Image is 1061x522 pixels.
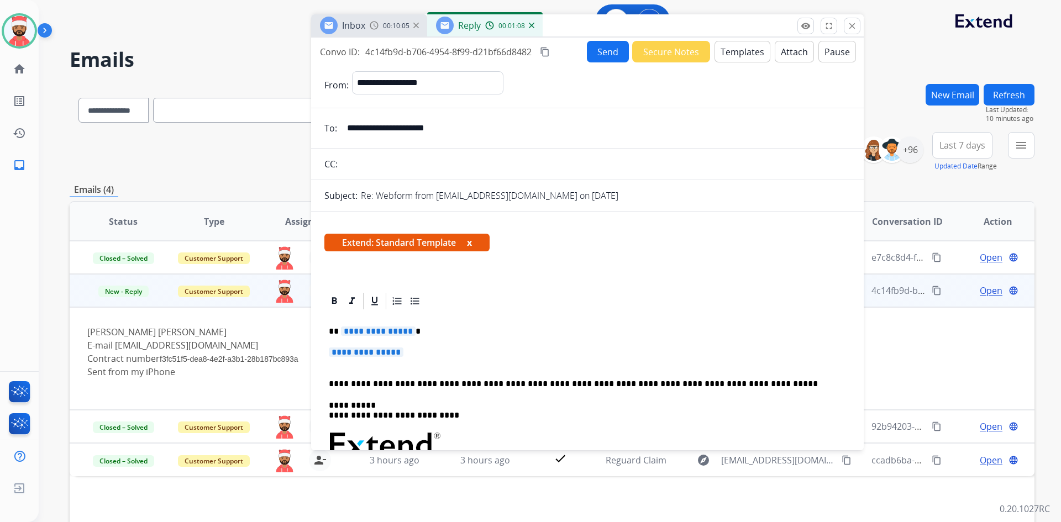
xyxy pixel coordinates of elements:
[204,215,224,228] span: Type
[160,355,298,363] span: f3fc51f5-dea8-4e2f-a3b1-28b187bc893a
[324,234,490,251] span: Extend: Standard Template
[70,183,118,197] p: Emails (4)
[389,293,406,309] div: Ordered List
[775,41,814,62] button: Attach
[370,454,419,466] span: 3 hours ago
[178,286,250,297] span: Customer Support
[407,293,423,309] div: Bullet List
[824,21,834,31] mat-icon: fullscreen
[1009,286,1018,296] mat-icon: language
[13,159,26,172] mat-icon: inbox
[632,41,710,62] button: Secure Notes
[934,161,997,171] span: Range
[871,420,1040,433] span: 92b94203-8d74-49a7-a1de-f8eb3fb03e46
[460,454,510,466] span: 3 hours ago
[1000,502,1050,515] p: 0.20.1027RC
[897,136,923,163] div: +96
[944,202,1034,241] th: Action
[324,122,337,135] p: To:
[274,415,296,439] img: agent-avatar
[934,162,978,171] button: Updated Date
[932,455,942,465] mat-icon: content_copy
[1009,455,1018,465] mat-icon: language
[383,22,409,30] span: 00:10:05
[932,132,992,159] button: Last 7 days
[93,421,154,433] span: Closed – Solved
[715,41,770,62] button: Templates
[324,157,338,171] p: CC:
[932,286,942,296] mat-icon: content_copy
[926,84,979,106] button: New Email
[178,421,250,433] span: Customer Support
[13,94,26,108] mat-icon: list_alt
[498,22,525,30] span: 00:01:08
[87,325,836,392] div: [PERSON_NAME] [PERSON_NAME]
[554,452,567,465] mat-icon: check
[13,62,26,76] mat-icon: home
[801,21,811,31] mat-icon: remove_red_eye
[932,252,942,262] mat-icon: content_copy
[1009,252,1018,262] mat-icon: language
[984,84,1034,106] button: Refresh
[109,215,138,228] span: Status
[980,454,1002,467] span: Open
[365,46,532,58] span: 4c14fb9d-b706-4954-8f99-d21bf66d8482
[324,189,358,202] p: Subject:
[178,252,250,264] span: Customer Support
[93,455,154,467] span: Closed – Solved
[986,114,1034,123] span: 10 minutes ago
[342,19,365,31] span: Inbox
[871,251,1032,263] span: e7c8c8d4-f6eb-4efb-b758-8f2527f57f03
[986,106,1034,114] span: Last Updated:
[87,339,836,352] div: E-mail [EMAIL_ADDRESS][DOMAIN_NAME]
[818,41,856,62] button: Pause
[274,449,296,472] img: agent-avatar
[540,47,550,57] mat-icon: content_copy
[285,215,324,228] span: Assignee
[320,45,360,59] p: Convo ID:
[980,284,1002,297] span: Open
[587,41,629,62] button: Send
[1009,421,1018,431] mat-icon: language
[847,21,857,31] mat-icon: close
[872,215,943,228] span: Conversation ID
[87,352,836,392] div: Contract number
[326,293,343,309] div: Bold
[980,251,1002,264] span: Open
[93,252,154,264] span: Closed – Solved
[980,420,1002,433] span: Open
[98,286,149,297] span: New - Reply
[70,49,1034,71] h2: Emails
[871,284,1038,297] span: 4c14fb9d-b706-4954-8f99-d21bf66d8482
[721,454,835,467] span: [EMAIL_ADDRESS][DOMAIN_NAME]
[842,455,852,465] mat-icon: content_copy
[178,455,250,467] span: Customer Support
[697,454,710,467] mat-icon: explore
[4,15,35,46] img: avatar
[274,246,296,270] img: agent-avatar
[313,454,327,467] mat-icon: person_remove
[361,189,618,202] p: Re: Webform from [EMAIL_ADDRESS][DOMAIN_NAME] on [DATE]
[1015,139,1028,152] mat-icon: menu
[939,143,985,147] span: Last 7 days
[467,236,472,249] button: x
[344,293,360,309] div: Italic
[366,293,383,309] div: Underline
[932,421,942,431] mat-icon: content_copy
[87,365,836,378] div: Sent from my iPhone
[324,78,349,92] p: From:
[606,454,666,466] span: Reguard Claim
[13,126,26,140] mat-icon: history
[458,19,481,31] span: Reply
[871,454,1038,466] span: ccadb6ba-ac9f-41ac-8a18-4d7f6d89b017
[274,280,296,303] img: agent-avatar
